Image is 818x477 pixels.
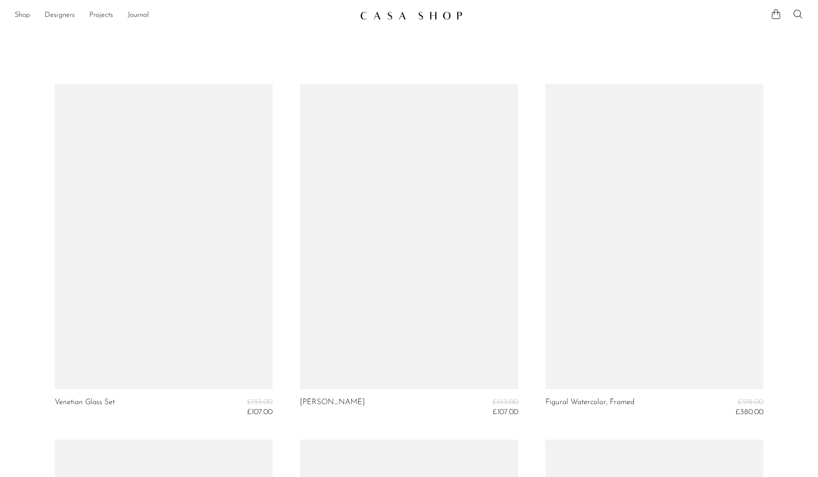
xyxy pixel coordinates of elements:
span: £512.00 [738,398,763,406]
span: £107.00 [493,408,518,416]
a: Projects [89,10,113,21]
a: Venetian Glass Set [55,398,115,417]
a: Designers [45,10,75,21]
nav: Desktop navigation [15,8,353,23]
span: £133.00 [247,398,273,406]
a: Figural Watercolor, Framed [545,398,634,417]
span: £107.00 [247,408,273,416]
span: £380.00 [736,408,763,416]
a: Journal [128,10,149,21]
ul: NEW HEADER MENU [15,8,353,23]
span: £133.00 [493,398,518,406]
a: [PERSON_NAME] [300,398,365,417]
a: Shop [15,10,30,21]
